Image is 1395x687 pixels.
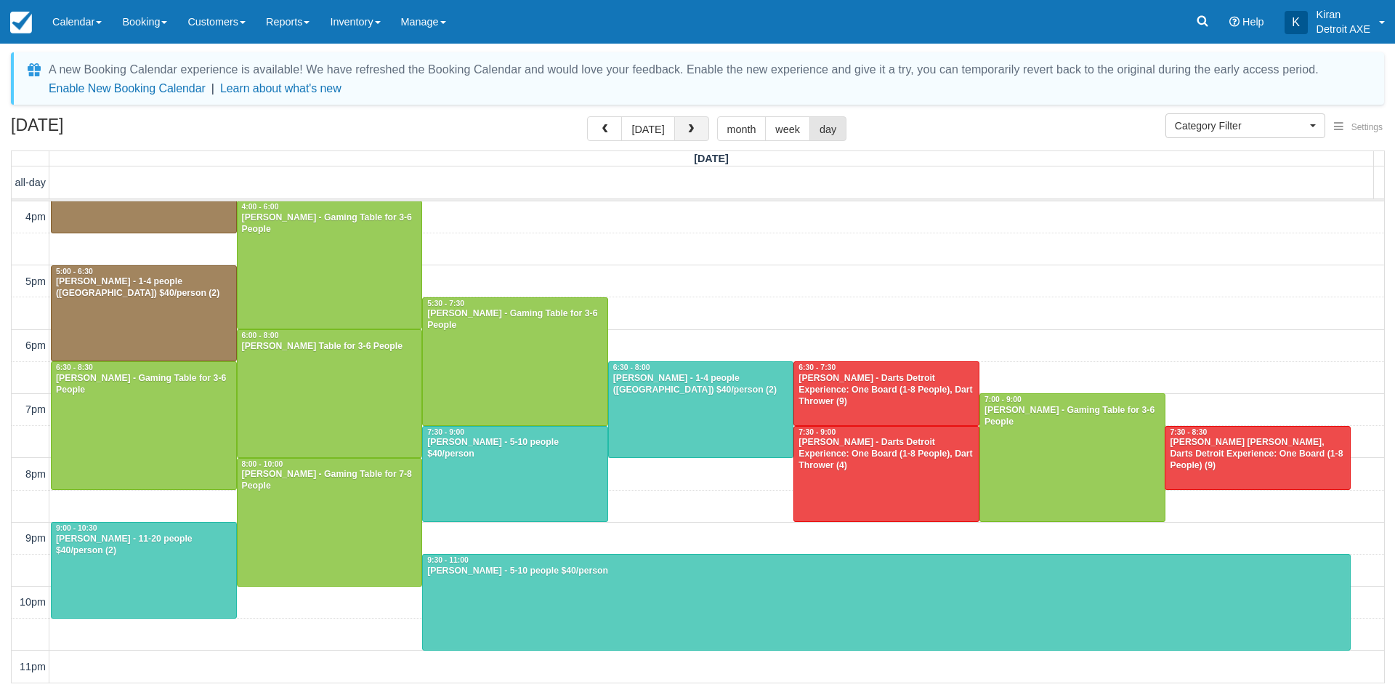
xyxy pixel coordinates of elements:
[608,361,794,458] a: 6:30 - 8:00[PERSON_NAME] - 1-4 people ([GEOGRAPHIC_DATA]) $40/person (2)
[55,276,232,300] div: [PERSON_NAME] - 1-4 people ([GEOGRAPHIC_DATA]) $40/person (2)
[984,405,1161,428] div: [PERSON_NAME] - Gaming Table for 3-6 People
[25,340,46,351] span: 6pm
[793,426,979,523] a: 7:30 - 9:00[PERSON_NAME] - Darts Detroit Experience: One Board (1-8 People), Dart Thrower (4)
[427,428,464,436] span: 7:30 - 9:00
[793,361,979,425] a: 6:30 - 7:30[PERSON_NAME] - Darts Detroit Experience: One Board (1-8 People), Dart Thrower (9)
[798,373,975,408] div: [PERSON_NAME] - Darts Detroit Experience: One Board (1-8 People), Dart Thrower (9)
[25,403,46,415] span: 7pm
[1229,17,1240,27] i: Help
[25,276,46,287] span: 5pm
[1317,22,1370,36] p: Detroit AXE
[1165,113,1325,138] button: Category Filter
[237,458,423,587] a: 8:00 - 10:00[PERSON_NAME] - Gaming Table for 7-8 People
[422,426,608,523] a: 7:30 - 9:00[PERSON_NAME] - 5-10 people $40/person
[25,532,46,544] span: 9pm
[237,201,423,329] a: 4:00 - 6:00[PERSON_NAME] - Gaming Table for 3-6 People
[241,341,418,353] div: [PERSON_NAME] Table for 3-6 People
[55,373,232,396] div: [PERSON_NAME] - Gaming Table for 3-6 People
[798,437,975,472] div: [PERSON_NAME] - Darts Detroit Experience: One Board (1-8 People), Dart Thrower (4)
[1325,117,1391,138] button: Settings
[51,265,237,362] a: 5:00 - 6:30[PERSON_NAME] - 1-4 people ([GEOGRAPHIC_DATA]) $40/person (2)
[1169,437,1346,472] div: [PERSON_NAME] [PERSON_NAME], Darts Detroit Experience: One Board (1-8 People) (9)
[809,116,846,141] button: day
[426,437,604,460] div: [PERSON_NAME] - 5-10 people $40/person
[25,211,46,222] span: 4pm
[51,522,237,619] a: 9:00 - 10:30[PERSON_NAME] - 11-20 people $40/person (2)
[1170,428,1207,436] span: 7:30 - 8:30
[220,82,341,95] a: Learn about what's new
[1165,426,1351,490] a: 7:30 - 8:30[PERSON_NAME] [PERSON_NAME], Darts Detroit Experience: One Board (1-8 People) (9)
[242,203,279,211] span: 4:00 - 6:00
[56,268,93,276] span: 5:00 - 6:30
[798,428,836,436] span: 7:30 - 9:00
[51,361,237,490] a: 6:30 - 8:30[PERSON_NAME] - Gaming Table for 3-6 People
[426,308,604,332] div: [PERSON_NAME] - Gaming Table for 3-6 People
[765,116,810,141] button: week
[426,566,1346,577] div: [PERSON_NAME] - 5-10 people $40/person
[427,300,464,308] span: 5:30 - 7:30
[237,329,423,458] a: 6:00 - 8:00[PERSON_NAME] Table for 3-6 People
[49,61,1319,79] div: A new Booking Calendar experience is available! We have refreshed the Booking Calendar and would ...
[55,534,232,557] div: [PERSON_NAME] - 11-20 people $40/person (2)
[241,212,418,236] div: [PERSON_NAME] - Gaming Table for 3-6 People
[694,153,729,164] span: [DATE]
[621,116,674,141] button: [DATE]
[20,661,46,672] span: 11pm
[613,363,650,371] span: 6:30 - 8:00
[1351,122,1383,132] span: Settings
[242,332,279,340] span: 6:00 - 8:00
[422,554,1351,651] a: 9:30 - 11:00[PERSON_NAME] - 5-10 people $40/person
[612,373,790,396] div: [PERSON_NAME] - 1-4 people ([GEOGRAPHIC_DATA]) $40/person (2)
[1242,16,1264,28] span: Help
[1317,7,1370,22] p: Kiran
[422,297,608,426] a: 5:30 - 7:30[PERSON_NAME] - Gaming Table for 3-6 People
[211,82,214,95] span: |
[11,116,195,143] h2: [DATE]
[984,395,1022,403] span: 7:00 - 9:00
[241,469,418,492] div: [PERSON_NAME] - Gaming Table for 7-8 People
[427,556,469,564] span: 9:30 - 11:00
[717,116,767,141] button: month
[1175,118,1306,133] span: Category Filter
[49,81,206,96] button: Enable New Booking Calendar
[242,460,283,468] span: 8:00 - 10:00
[56,363,93,371] span: 6:30 - 8:30
[20,596,46,608] span: 10pm
[25,468,46,480] span: 8pm
[15,177,46,188] span: all-day
[979,393,1165,522] a: 7:00 - 9:00[PERSON_NAME] - Gaming Table for 3-6 People
[1285,11,1308,34] div: K
[56,524,97,532] span: 9:00 - 10:30
[798,363,836,371] span: 6:30 - 7:30
[10,12,32,33] img: checkfront-main-nav-mini-logo.png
